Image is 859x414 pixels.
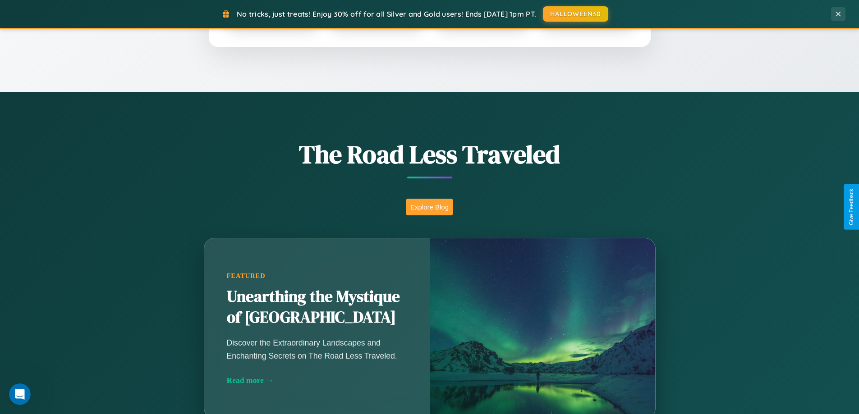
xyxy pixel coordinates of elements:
button: HALLOWEEN30 [543,6,608,22]
div: Featured [227,272,407,280]
span: No tricks, just treats! Enjoy 30% off for all Silver and Gold users! Ends [DATE] 1pm PT. [237,9,536,18]
p: Discover the Extraordinary Landscapes and Enchanting Secrets on The Road Less Traveled. [227,337,407,362]
button: Explore Blog [406,199,453,215]
div: Read more → [227,376,407,385]
div: Give Feedback [848,189,854,225]
h1: The Road Less Traveled [159,137,700,172]
h2: Unearthing the Mystique of [GEOGRAPHIC_DATA] [227,287,407,328]
iframe: Intercom live chat [9,383,31,405]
